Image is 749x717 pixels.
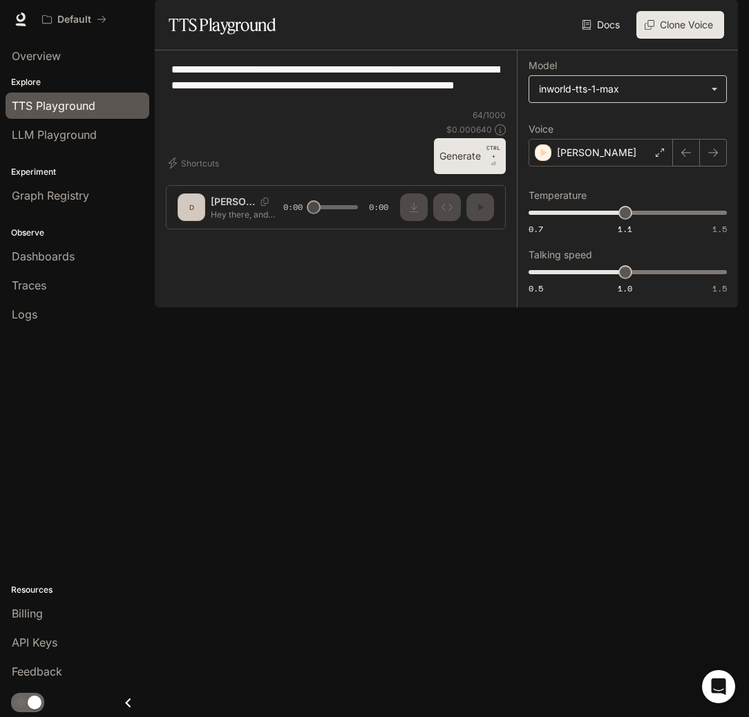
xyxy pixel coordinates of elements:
[486,144,500,169] p: ⏎
[529,191,587,200] p: Temperature
[529,124,553,134] p: Voice
[712,223,727,235] span: 1.5
[446,124,492,135] p: $ 0.000640
[166,152,225,174] button: Shortcuts
[529,76,726,102] div: inworld-tts-1-max
[36,6,113,33] button: All workspaces
[486,144,500,160] p: CTRL +
[529,223,543,235] span: 0.7
[169,11,276,39] h1: TTS Playground
[636,11,724,39] button: Clone Voice
[618,223,632,235] span: 1.1
[618,283,632,294] span: 1.0
[712,283,727,294] span: 1.5
[579,11,625,39] a: Docs
[57,14,91,26] p: Default
[529,61,557,70] p: Model
[529,283,543,294] span: 0.5
[557,146,636,160] p: [PERSON_NAME]
[529,250,592,260] p: Talking speed
[473,109,506,121] p: 64 / 1000
[702,670,735,703] div: Open Intercom Messenger
[539,82,704,96] div: inworld-tts-1-max
[434,138,506,174] button: GenerateCTRL +⏎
